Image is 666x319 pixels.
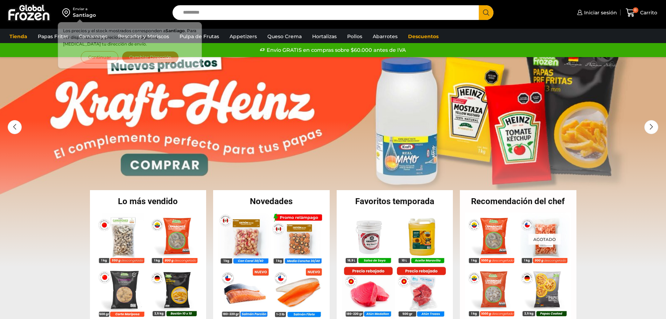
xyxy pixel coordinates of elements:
button: Cambiar Dirección [122,51,179,63]
a: Appetizers [226,30,260,43]
a: Hortalizas [309,30,340,43]
a: Pollos [344,30,366,43]
strong: Santiago [166,28,185,33]
a: Tienda [6,30,31,43]
div: Enviar a [73,7,96,12]
span: 0 [633,7,638,13]
h2: Favoritos temporada [337,197,453,206]
button: Search button [479,5,493,20]
span: Carrito [638,9,657,16]
a: Abarrotes [369,30,401,43]
a: Iniciar sesión [575,6,617,20]
h2: Recomendación del chef [460,197,576,206]
img: address-field-icon.svg [62,7,73,19]
a: Papas Fritas [34,30,72,43]
h2: Novedades [213,197,330,206]
p: Los precios y el stock mostrados corresponden a . Para ver disponibilidad y precios en otras regi... [63,27,197,48]
h2: Lo más vendido [90,197,206,206]
span: Iniciar sesión [582,9,617,16]
a: Queso Crema [264,30,305,43]
p: Agotado [528,234,561,244]
button: Continuar [81,51,118,63]
a: Descuentos [405,30,442,43]
div: Santiago [73,12,96,19]
a: 0 Carrito [624,5,659,21]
